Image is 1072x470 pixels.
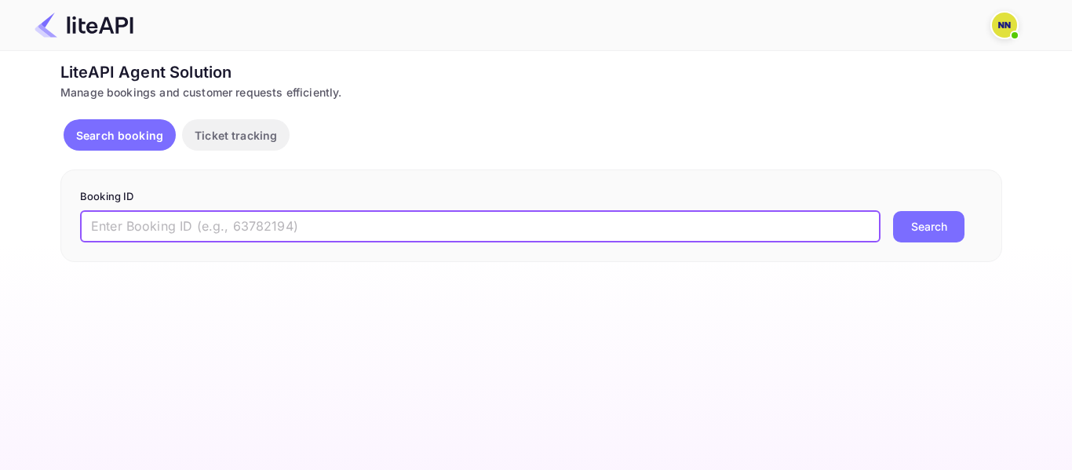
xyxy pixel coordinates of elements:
img: LiteAPI Logo [35,13,133,38]
button: Search [893,211,964,242]
input: Enter Booking ID (e.g., 63782194) [80,211,881,242]
div: LiteAPI Agent Solution [60,60,1002,84]
div: Manage bookings and customer requests efficiently. [60,84,1002,100]
p: Ticket tracking [195,127,277,144]
p: Search booking [76,127,163,144]
p: Booking ID [80,189,983,205]
img: N/A N/A [992,13,1017,38]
